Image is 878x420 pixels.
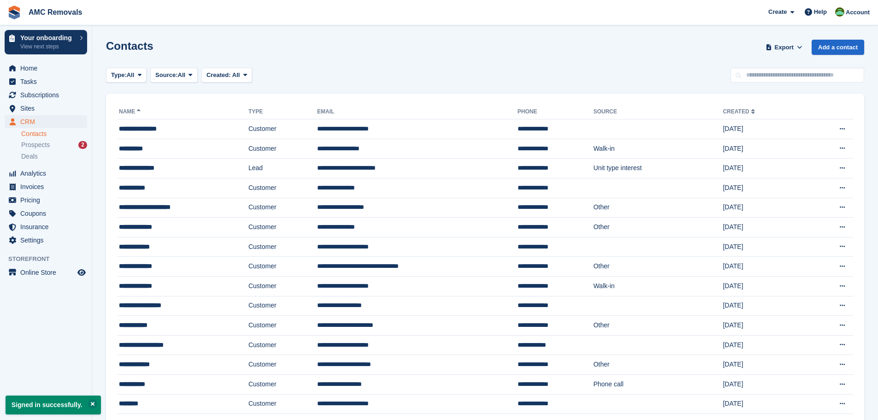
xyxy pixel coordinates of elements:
td: [DATE] [723,394,806,414]
span: Subscriptions [20,89,76,101]
h1: Contacts [106,40,153,52]
td: Walk-in [593,139,723,159]
span: Created: [206,71,231,78]
span: All [178,71,186,80]
a: Prospects 2 [21,140,87,150]
span: Source: [155,71,177,80]
a: AMC Removals [25,5,86,20]
td: Customer [248,198,317,218]
p: Signed in successfully. [6,396,101,414]
td: [DATE] [723,237,806,257]
img: Kayleigh Deegan [835,7,844,17]
span: Online Store [20,266,76,279]
td: Customer [248,218,317,237]
td: [DATE] [723,119,806,139]
span: Pricing [20,194,76,207]
p: Your onboarding [20,35,75,41]
td: Customer [248,374,317,394]
td: [DATE] [723,355,806,375]
a: Deals [21,152,87,161]
span: Export [775,43,794,52]
a: menu [5,234,87,247]
td: Customer [248,139,317,159]
td: Other [593,355,723,375]
img: stora-icon-8386f47178a22dfd0bd8f6a31ec36ba5ce8667c1dd55bd0f319d3a0aa187defe.svg [7,6,21,19]
a: Name [119,108,142,115]
a: Created [723,108,756,115]
td: [DATE] [723,257,806,277]
span: Help [814,7,827,17]
a: Contacts [21,130,87,138]
a: menu [5,167,87,180]
td: [DATE] [723,276,806,296]
div: 2 [78,141,87,149]
a: menu [5,266,87,279]
td: Customer [248,335,317,355]
td: Customer [248,316,317,336]
button: Export [764,40,804,55]
span: Sites [20,102,76,115]
button: Source: All [150,68,198,83]
span: Home [20,62,76,75]
button: Created: All [201,68,252,83]
a: Add a contact [812,40,864,55]
td: Other [593,257,723,277]
td: Other [593,198,723,218]
td: [DATE] [723,296,806,316]
td: Customer [248,178,317,198]
td: Customer [248,296,317,316]
td: [DATE] [723,198,806,218]
span: CRM [20,115,76,128]
td: Customer [248,394,317,414]
a: menu [5,102,87,115]
span: Storefront [8,254,92,264]
td: Other [593,316,723,336]
span: Analytics [20,167,76,180]
td: Walk-in [593,276,723,296]
button: Type: All [106,68,147,83]
span: Create [768,7,787,17]
td: [DATE] [723,374,806,394]
a: Your onboarding View next steps [5,30,87,54]
span: Invoices [20,180,76,193]
a: Preview store [76,267,87,278]
td: [DATE] [723,139,806,159]
td: Lead [248,159,317,178]
a: menu [5,194,87,207]
span: Account [846,8,870,17]
span: Coupons [20,207,76,220]
td: [DATE] [723,335,806,355]
a: menu [5,207,87,220]
td: Customer [248,355,317,375]
a: menu [5,62,87,75]
span: Tasks [20,75,76,88]
th: Email [317,105,518,119]
td: Customer [248,119,317,139]
span: Insurance [20,220,76,233]
span: Deals [21,152,38,161]
td: Other [593,218,723,237]
td: Customer [248,276,317,296]
td: Phone call [593,374,723,394]
a: menu [5,115,87,128]
td: [DATE] [723,178,806,198]
td: [DATE] [723,218,806,237]
td: Unit type interest [593,159,723,178]
span: All [232,71,240,78]
th: Type [248,105,317,119]
td: Customer [248,237,317,257]
a: menu [5,180,87,193]
span: Type: [111,71,127,80]
span: Prospects [21,141,50,149]
a: menu [5,220,87,233]
span: Settings [20,234,76,247]
th: Source [593,105,723,119]
td: Customer [248,257,317,277]
a: menu [5,89,87,101]
a: menu [5,75,87,88]
td: [DATE] [723,316,806,336]
th: Phone [518,105,594,119]
span: All [127,71,135,80]
td: [DATE] [723,159,806,178]
p: View next steps [20,42,75,51]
